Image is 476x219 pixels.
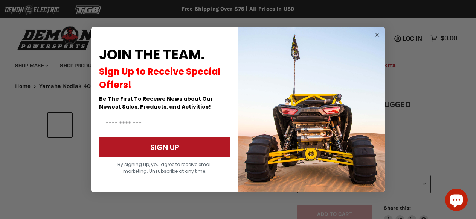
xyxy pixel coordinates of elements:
[99,45,204,64] span: JOIN THE TEAM.
[117,161,212,174] span: By signing up, you agree to receive email marketing. Unsubscribe at any time.
[372,30,382,39] button: Close dialog
[238,27,385,192] img: a9095488-b6e7-41ba-879d-588abfab540b.jpeg
[99,65,221,91] span: Sign Up to Receive Special Offers!
[443,189,470,213] inbox-online-store-chat: Shopify online store chat
[99,137,230,157] button: SIGN UP
[99,115,230,133] input: Email Address
[99,95,213,110] span: Be The First To Receive News about Our Newest Sales, Products, and Activities!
